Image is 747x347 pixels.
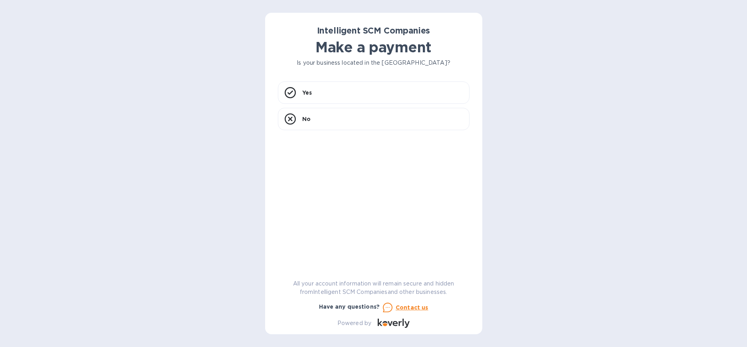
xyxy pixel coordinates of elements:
h1: Make a payment [278,39,470,56]
p: Powered by [337,319,371,327]
p: Yes [302,89,312,97]
p: No [302,115,311,123]
b: Have any questions? [319,303,380,310]
p: Is your business located in the [GEOGRAPHIC_DATA]? [278,59,470,67]
u: Contact us [396,304,428,311]
b: Intelligent SCM Companies [317,26,430,36]
p: All your account information will remain secure and hidden from Intelligent SCM Companies and oth... [278,280,470,296]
